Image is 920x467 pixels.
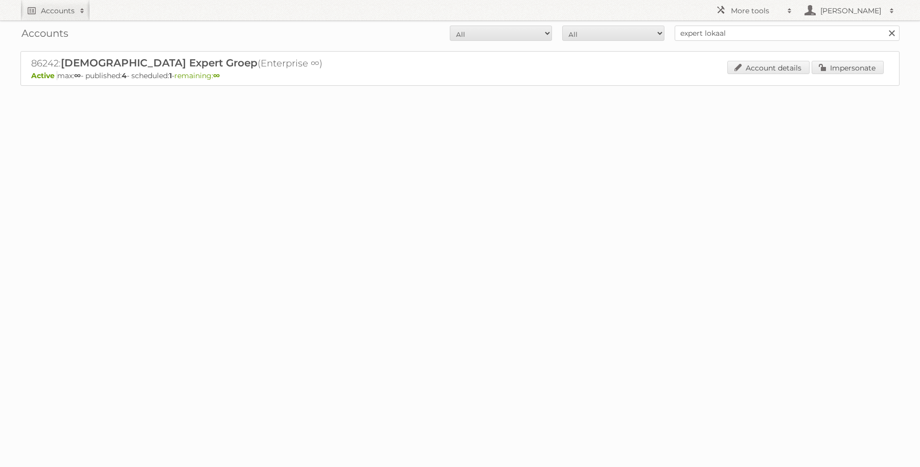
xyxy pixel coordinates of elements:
[61,57,258,69] span: [DEMOGRAPHIC_DATA] Expert Groep
[122,71,127,80] strong: 4
[31,57,389,70] h2: 86242: (Enterprise ∞)
[731,6,782,16] h2: More tools
[31,71,889,80] p: max: - published: - scheduled: -
[812,61,884,74] a: Impersonate
[818,6,884,16] h2: [PERSON_NAME]
[74,71,81,80] strong: ∞
[31,71,57,80] span: Active
[213,71,220,80] strong: ∞
[174,71,220,80] span: remaining:
[169,71,172,80] strong: 1
[727,61,810,74] a: Account details
[41,6,75,16] h2: Accounts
